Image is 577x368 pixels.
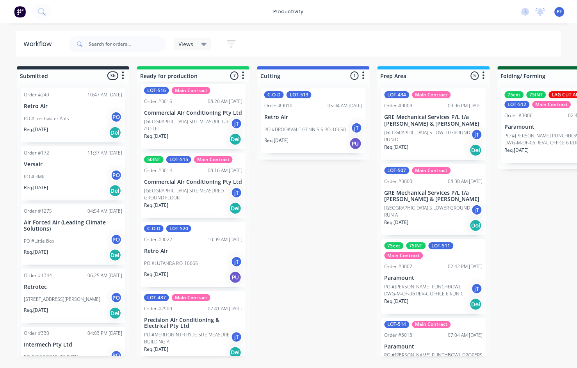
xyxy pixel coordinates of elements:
[264,126,346,133] p: PO #BROOKVALE GENNISIS P.O-10658
[381,88,486,160] div: LOT-434Main ContractOrder #300803:36 PM [DATE]GRE Mechanical Services P/L t/a [PERSON_NAME] & [PE...
[471,204,483,216] div: jT
[208,98,242,105] div: 08:20 AM [DATE]
[24,208,52,215] div: Order #1275
[264,114,363,121] p: Retro Air
[24,296,100,303] p: [STREET_ADDRESS][PERSON_NAME]
[385,102,413,109] div: Order #3008
[144,133,168,140] p: Req. [DATE]
[109,249,121,261] div: Del
[141,222,246,287] div: C-O-DLOT-520Order #302210:39 AM [DATE]Retro AirPO #LUTANDA P.O-10665jTReq.[DATE]PU
[208,305,242,312] div: 07:41 AM [DATE]
[24,103,122,110] p: Retro Air
[144,317,242,330] p: Precision Air Conditioning & Electrical Pty Ltd
[385,178,413,185] div: Order #3000
[24,272,52,279] div: Order #1344
[385,219,409,226] p: Req. [DATE]
[385,91,410,98] div: LOT-434
[144,87,169,94] div: LOT-516
[141,84,246,149] div: LOT-516Main ContractOrder #301508:20 AM [DATE]Commercial Air Conditioning Pty Ltd[GEOGRAPHIC_DATA...
[505,147,529,154] p: Req. [DATE]
[144,305,172,312] div: Order #2908
[349,137,362,150] div: PU
[141,291,246,363] div: LOT-437Main ContractOrder #290807:41 AM [DATE]Precision Air Conditioning & Electrical Pty LtdPO #...
[385,263,413,270] div: Order #3007
[144,236,172,243] div: Order #3022
[406,242,426,249] div: 75INT
[527,91,546,98] div: 75INT
[24,307,48,314] p: Req. [DATE]
[144,260,198,267] p: PO #LUTANDA P.O-10665
[179,40,194,48] span: Views
[385,321,410,328] div: LOT-514
[166,156,191,163] div: LOT-515
[144,202,168,209] p: Req. [DATE]
[109,185,121,197] div: Del
[24,342,122,348] p: Intermech Pty Ltd
[229,133,242,146] div: Del
[448,102,483,109] div: 03:36 PM [DATE]
[166,225,191,232] div: LOT-520
[231,187,242,199] div: jT
[470,144,482,156] div: Del
[229,347,242,359] div: Del
[381,164,486,236] div: LOT-507Main ContractOrder #300008:30 AM [DATE]GRE Mechanical Services P/L t/a [PERSON_NAME] & [PE...
[24,115,69,122] p: PO #Freshwater Apts
[21,204,125,265] div: Order #127504:54 AM [DATE]Air Forced Air (Leading Climate Solutions)PO #Little BoxPOReq.[DATE]Del
[24,354,78,361] p: PO #[GEOGRAPHIC_DATA]
[448,263,483,270] div: 02:42 PM [DATE]
[144,156,164,163] div: 50INT
[471,129,483,140] div: jT
[24,126,48,133] p: Req. [DATE]
[89,36,166,52] input: Search for orders...
[24,161,122,168] p: Versair
[194,156,233,163] div: Main Contract
[21,146,125,201] div: Order #17211:37 AM [DATE]VersairPO #HMRIPOReq.[DATE]Del
[412,321,451,328] div: Main Contract
[110,169,122,181] div: PO
[208,236,242,243] div: 10:39 AM [DATE]
[24,173,46,180] p: PO #HMRI
[144,294,169,301] div: LOT-437
[385,344,483,350] p: Paramount
[208,167,242,174] div: 08:16 AM [DATE]
[229,202,242,215] div: Del
[231,256,242,268] div: jT
[385,190,483,203] p: GRE Mechanical Services P/L t/a [PERSON_NAME] & [PERSON_NAME]
[270,6,308,18] div: productivity
[264,137,288,144] p: Req. [DATE]
[229,271,242,284] div: PU
[385,283,471,297] p: PO #[PERSON_NAME] PUNCHBOWL DWG-M-OF-06 REV-C OFFICE 6 RUN C
[470,298,482,311] div: Del
[385,242,404,249] div: 75ext
[412,167,451,174] div: Main Contract
[144,332,231,346] p: PO #MERITON NTH RYDE SITE MEASURE BUILDING A
[24,249,48,256] p: Req. [DATE]
[385,298,409,305] p: Req. [DATE]
[385,332,413,339] div: Order #3013
[264,91,284,98] div: C-O-D
[264,102,292,109] div: Order #3010
[385,252,423,259] div: Main Contract
[87,149,122,156] div: 11:37 AM [DATE]
[144,179,242,185] p: Commercial Air Conditioning Pty Ltd
[141,153,246,218] div: 50INTLOT-515Main ContractOrder #301408:16 AM [DATE]Commercial Air Conditioning Pty Ltd[GEOGRAPHIC...
[87,272,122,279] div: 06:25 AM [DATE]
[412,91,451,98] div: Main Contract
[231,118,242,130] div: jT
[261,88,366,153] div: C-O-DLOT-513Order #301005:34 AM [DATE]Retro AirPO #BROOKVALE GENNISIS P.O-10658jTReq.[DATE]PU
[448,332,483,339] div: 07:04 AM [DATE]
[505,91,524,98] div: 75ext
[144,167,172,174] div: Order #3014
[87,330,122,337] div: 04:03 PM [DATE]
[110,292,122,304] div: PO
[24,284,122,290] p: Retrotec
[328,102,363,109] div: 05:34 AM [DATE]
[287,91,312,98] div: LOT-513
[109,307,121,320] div: Del
[231,331,242,343] div: jT
[532,101,571,108] div: Main Contract
[24,149,49,156] div: Order #172
[110,234,122,245] div: PO
[172,294,210,301] div: Main Contract
[144,118,231,132] p: [GEOGRAPHIC_DATA] SITE MEASURE L-3 /TOILET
